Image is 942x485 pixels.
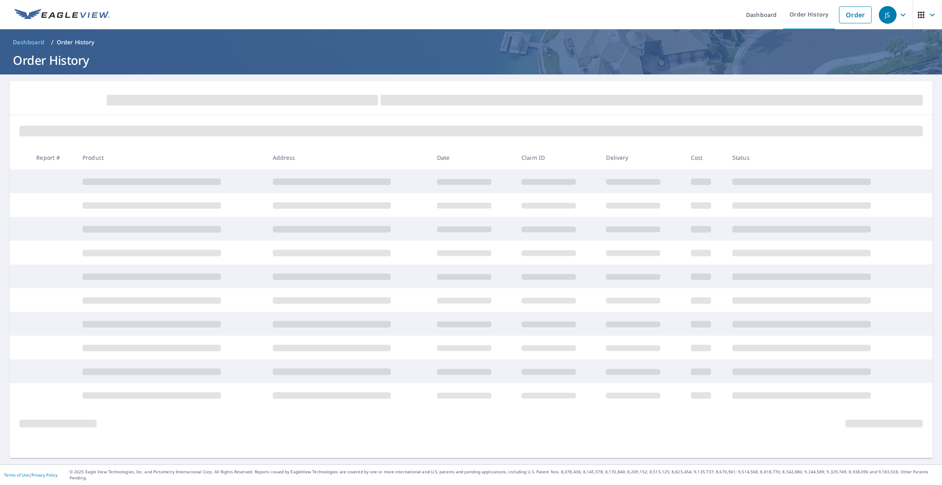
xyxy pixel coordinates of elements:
p: © 2025 Eagle View Technologies, Inc. and Pictometry International Corp. All Rights Reserved. Repo... [70,469,938,481]
nav: breadcrumb [10,36,932,49]
span: Dashboard [13,38,45,46]
th: Product [76,146,266,169]
p: Order History [57,38,95,46]
a: Dashboard [10,36,48,49]
th: Address [266,146,431,169]
th: Report # [30,146,76,169]
th: Date [431,146,515,169]
img: EV Logo [14,9,109,21]
th: Claim ID [515,146,600,169]
a: Privacy Policy [31,472,58,478]
a: Terms of Use [4,472,29,478]
th: Cost [684,146,726,169]
div: JS [879,6,897,24]
li: / [51,37,54,47]
th: Status [726,146,916,169]
th: Delivery [600,146,684,169]
h1: Order History [10,52,932,68]
p: | [4,473,58,477]
a: Order [839,6,872,23]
